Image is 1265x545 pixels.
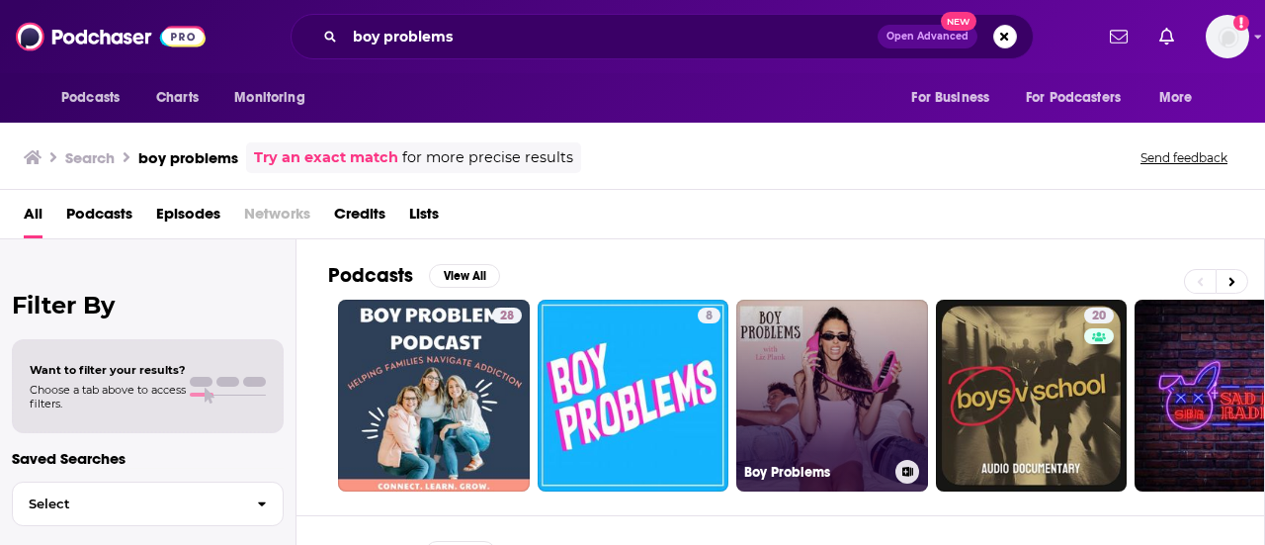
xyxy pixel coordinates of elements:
[897,79,1014,117] button: open menu
[409,198,439,238] a: Lists
[61,84,120,112] span: Podcasts
[1102,20,1136,53] a: Show notifications dropdown
[402,146,573,169] span: for more precise results
[16,18,206,55] img: Podchaser - Follow, Share and Rate Podcasts
[706,307,713,326] span: 8
[334,198,385,238] a: Credits
[12,449,284,468] p: Saved Searches
[24,198,42,238] a: All
[1206,15,1249,58] button: Show profile menu
[1026,84,1121,112] span: For Podcasters
[66,198,132,238] a: Podcasts
[911,84,989,112] span: For Business
[886,32,969,42] span: Open Advanced
[30,363,186,377] span: Want to filter your results?
[291,14,1034,59] div: Search podcasts, credits, & more...
[1145,79,1218,117] button: open menu
[1092,307,1106,326] span: 20
[156,84,199,112] span: Charts
[698,308,720,323] a: 8
[492,308,522,323] a: 28
[1206,15,1249,58] img: User Profile
[143,79,211,117] a: Charts
[500,307,514,326] span: 28
[941,12,976,31] span: New
[254,146,398,169] a: Try an exact match
[13,498,241,510] span: Select
[345,21,878,52] input: Search podcasts, credits, & more...
[1206,15,1249,58] span: Logged in as ShannonHennessey
[744,464,887,481] h3: Boy Problems
[338,300,530,492] a: 28
[328,263,413,288] h2: Podcasts
[156,198,220,238] a: Episodes
[30,383,186,410] span: Choose a tab above to access filters.
[244,198,310,238] span: Networks
[1084,308,1114,323] a: 20
[12,482,284,526] button: Select
[878,25,977,48] button: Open AdvancedNew
[234,84,304,112] span: Monitoring
[1159,84,1193,112] span: More
[12,291,284,319] h2: Filter By
[936,300,1128,492] a: 20
[1233,15,1249,31] svg: Add a profile image
[1135,149,1233,166] button: Send feedback
[1013,79,1149,117] button: open menu
[1151,20,1182,53] a: Show notifications dropdown
[65,148,115,167] h3: Search
[429,264,500,288] button: View All
[220,79,330,117] button: open menu
[736,300,928,492] a: Boy Problems
[138,148,238,167] h3: boy problems
[47,79,145,117] button: open menu
[538,300,729,492] a: 8
[328,263,500,288] a: PodcastsView All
